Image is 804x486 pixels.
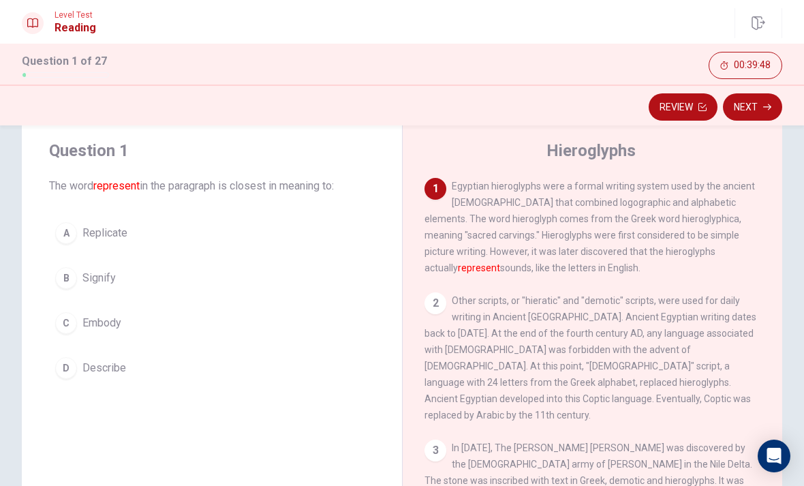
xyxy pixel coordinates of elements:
[82,315,121,331] span: Embody
[649,93,717,121] button: Review
[424,181,755,273] span: Egyptian hieroglyphs were a formal writing system used by the ancient [DEMOGRAPHIC_DATA] that com...
[55,357,77,379] div: D
[458,262,500,273] font: represent
[546,140,636,162] h4: Hieroglyphs
[424,178,446,200] div: 1
[49,140,375,162] h4: Question 1
[49,178,375,194] span: The word in the paragraph is closest in meaning to:
[49,351,375,385] button: DDescribe
[424,295,756,421] span: Other scripts, or "hieratic" and "demotic" scripts, were used for daily writing in Ancient [GEOGR...
[49,261,375,295] button: BSignify
[424,292,446,314] div: 2
[424,440,446,461] div: 3
[55,20,96,36] h1: Reading
[758,440,790,472] div: Open Intercom Messenger
[55,312,77,334] div: C
[22,53,109,70] h1: Question 1 of 27
[82,270,116,286] span: Signify
[55,10,96,20] span: Level Test
[49,216,375,250] button: AReplicate
[734,60,771,71] span: 00:39:48
[82,225,127,241] span: Replicate
[93,179,140,192] font: represent
[709,52,782,79] button: 00:39:48
[723,93,782,121] button: Next
[55,222,77,244] div: A
[82,360,126,376] span: Describe
[55,267,77,289] div: B
[49,306,375,340] button: CEmbody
